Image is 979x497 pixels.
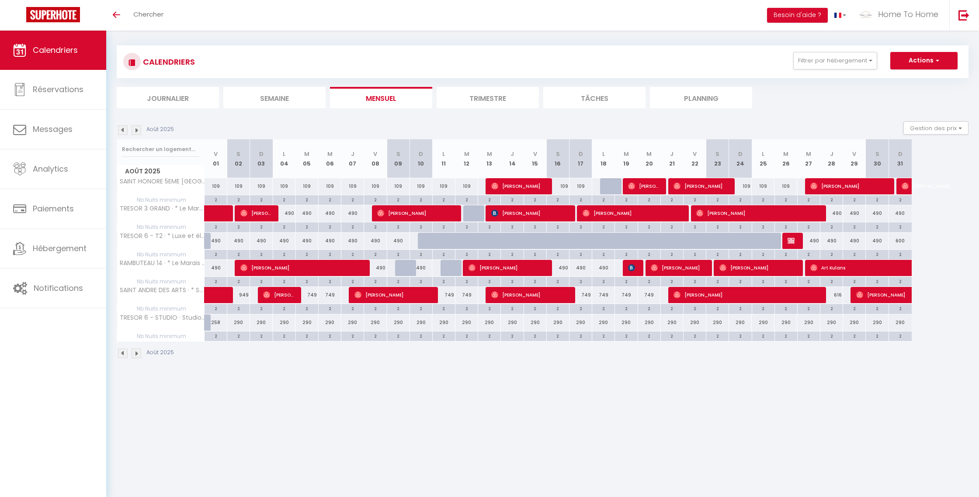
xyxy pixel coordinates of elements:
div: 490 [797,233,820,249]
input: Rechercher un logement... [122,142,199,157]
div: 2 [319,222,341,231]
div: 490 [364,260,387,276]
div: 490 [227,233,250,249]
div: 490 [205,233,227,249]
div: 2 [889,250,912,258]
th: 31 [889,139,912,178]
th: 17 [569,139,592,178]
div: 749 [615,287,638,303]
div: 2 [433,195,455,204]
th: 11 [432,139,455,178]
div: 2 [729,277,751,285]
div: 490 [341,205,364,221]
span: TRESOR 3 GRAND · * Le Marais * Luxury & Trendy Apartment * [118,205,206,212]
div: 2 [729,195,751,204]
div: 2 [273,195,295,204]
div: 490 [318,233,341,249]
th: 08 [364,139,387,178]
div: 490 [889,205,912,221]
th: 24 [729,139,752,178]
span: Art Kulans [810,259,911,276]
div: 2 [866,250,888,258]
div: 2 [843,195,865,204]
div: 2 [364,222,386,231]
div: 2 [273,222,295,231]
div: 109 [205,178,227,194]
div: 2 [866,195,888,204]
div: 2 [501,250,523,258]
div: 2 [638,277,660,285]
abbr: L [442,150,445,158]
abbr: M [783,150,788,158]
div: 2 [227,277,250,285]
th: 07 [341,139,364,178]
div: 2 [205,250,227,258]
div: 2 [661,222,683,231]
abbr: M [304,150,309,158]
li: Journalier [117,87,219,108]
div: 2 [478,222,500,231]
span: [PERSON_NAME] [628,178,658,194]
div: 2 [524,277,546,285]
div: 2 [433,277,455,285]
li: Trimestre [437,87,539,108]
div: 490 [843,233,866,249]
span: Nb Nuits minimum [117,250,204,259]
div: 2 [661,250,683,258]
button: Filtrer par hébergement [793,52,877,69]
div: 2 [775,277,797,285]
div: 2 [729,250,751,258]
div: 2 [889,277,912,285]
div: 2 [752,222,774,231]
div: 109 [455,178,478,194]
div: 490 [592,260,615,276]
div: 2 [227,195,250,204]
span: SAINT HONORE 5EME [GEOGRAPHIC_DATA] | [GEOGRAPHIC_DATA] [118,178,206,185]
th: 30 [866,139,889,178]
div: 2 [341,277,364,285]
span: [PERSON_NAME] [583,205,681,221]
div: 2 [661,277,683,285]
div: 2 [478,250,500,258]
div: 2 [273,250,295,258]
div: 2 [592,250,614,258]
span: [PERSON_NAME] [696,205,817,221]
abbr: D [419,150,423,158]
div: 2 [775,222,797,231]
li: Semaine [223,87,326,108]
div: 109 [774,178,797,194]
th: 01 [205,139,227,178]
abbr: S [715,150,719,158]
div: 2 [820,195,843,204]
div: 2 [341,222,364,231]
span: Ménage Ménage [788,232,795,249]
div: 2 [866,222,888,231]
li: Tâches [543,87,646,108]
abbr: D [898,150,903,158]
th: 22 [683,139,706,178]
div: 490 [295,205,318,221]
th: 21 [660,139,683,178]
div: 2 [592,195,614,204]
div: 749 [432,287,455,303]
div: 2 [661,195,683,204]
div: 109 [546,178,569,194]
span: Hébergement [33,243,87,254]
div: 749 [592,287,615,303]
div: 2 [455,195,478,204]
div: 2 [410,277,432,285]
div: 109 [729,178,752,194]
div: 2 [706,250,729,258]
div: 109 [410,178,432,194]
th: 27 [797,139,820,178]
div: 2 [364,195,386,204]
button: Actions [890,52,958,69]
div: 2 [889,222,912,231]
div: 109 [752,178,774,194]
div: 2 [410,195,432,204]
div: 2 [205,222,227,231]
div: 2 [547,277,569,285]
div: 2 [798,277,820,285]
div: 2 [866,277,888,285]
span: Août 2025 [117,165,204,178]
